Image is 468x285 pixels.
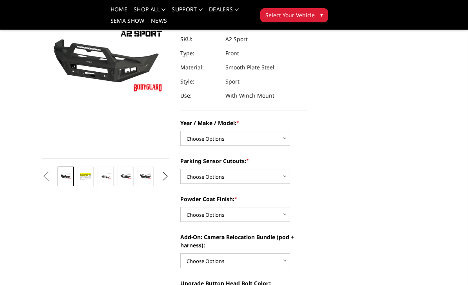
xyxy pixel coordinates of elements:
[225,74,239,89] dd: Sport
[265,11,315,19] span: Select Your Vehicle
[100,173,111,180] img: A2 Series - Sport Front Bumper (winch mount)
[180,195,308,203] label: Powder Coat Finish:
[260,8,328,22] button: Select Your Vehicle
[180,119,308,127] label: Year / Make / Model:
[172,7,203,18] a: Support
[209,7,239,18] a: Dealers
[40,171,52,182] button: Previous
[180,74,219,89] dt: Style:
[225,60,274,74] dd: Smooth Plate Steel
[225,89,274,103] dd: With Winch Mount
[180,60,219,74] dt: Material:
[225,32,248,46] dd: A2 Sport
[180,89,219,103] dt: Use:
[80,172,91,180] img: A2 Series - Sport Front Bumper (winch mount)
[120,173,131,180] img: A2 Series - Sport Front Bumper (winch mount)
[225,46,239,60] dd: Front
[180,32,219,46] dt: SKU:
[320,11,323,19] span: ▾
[180,233,308,249] label: Add-On: Camera Relocation Bundle (pod + harness):
[160,171,171,182] button: Next
[180,46,219,60] dt: Type:
[180,157,308,165] label: Parking Sensor Cutouts:
[111,7,127,18] a: Home
[111,18,145,29] a: SEMA Show
[134,7,165,18] a: shop all
[140,173,151,180] img: A2 Series - Sport Front Bumper (winch mount)
[151,18,167,29] a: News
